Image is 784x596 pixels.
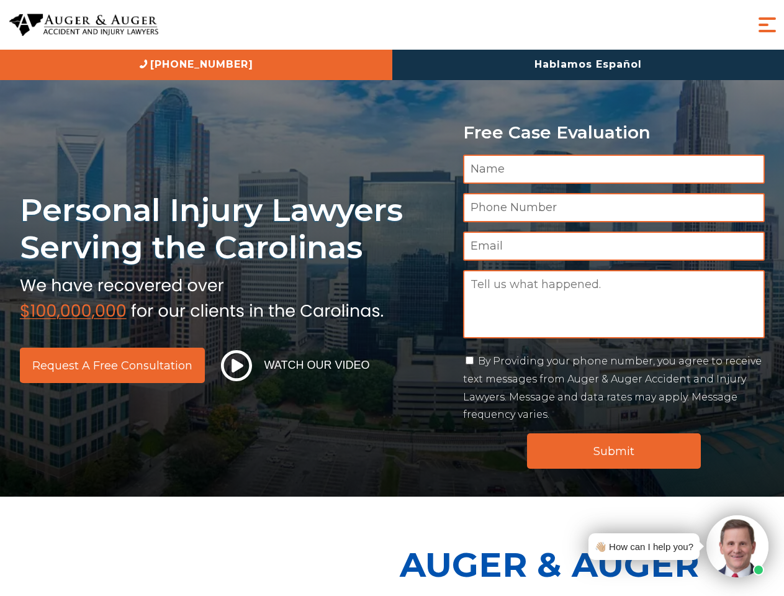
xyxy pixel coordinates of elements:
[463,232,765,261] input: Email
[463,355,762,420] label: By Providing your phone number, you agree to receive text messages from Auger & Auger Accident an...
[32,360,192,371] span: Request a Free Consultation
[755,12,780,37] button: Menu
[20,348,205,383] a: Request a Free Consultation
[20,273,384,320] img: sub text
[217,350,374,382] button: Watch Our Video
[463,155,765,184] input: Name
[9,14,158,37] img: Auger & Auger Accident and Injury Lawyers Logo
[595,538,693,555] div: 👋🏼 How can I help you?
[20,191,448,266] h1: Personal Injury Lawyers Serving the Carolinas
[706,515,768,577] img: Intaker widget Avatar
[463,193,765,222] input: Phone Number
[527,433,701,469] input: Submit
[400,534,777,595] p: Auger & Auger
[463,123,765,142] p: Free Case Evaluation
